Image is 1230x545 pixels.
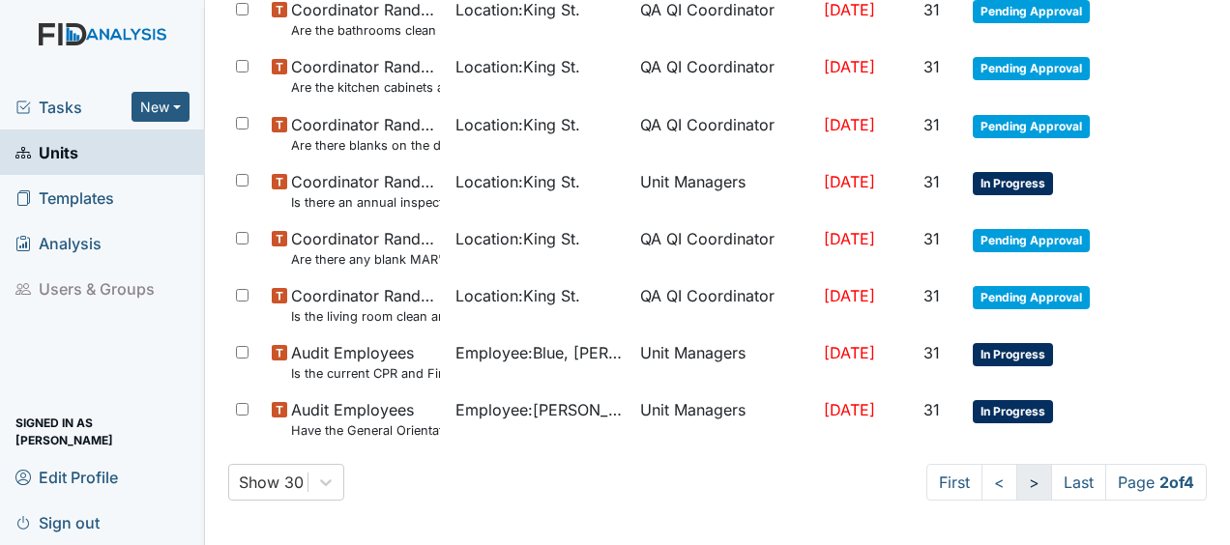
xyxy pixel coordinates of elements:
[923,343,940,362] span: 31
[824,286,875,305] span: [DATE]
[291,421,440,440] small: Have the General Orientation and ICF Orientation forms been completed?
[632,390,816,447] td: Unit Managers
[632,47,816,104] td: QA QI Coordinator
[973,343,1053,366] span: In Progress
[824,229,875,248] span: [DATE]
[973,400,1053,423] span: In Progress
[291,250,440,269] small: Are there any blank MAR"s
[455,284,580,307] span: Location : King St.
[15,507,100,537] span: Sign out
[291,307,440,326] small: Is the living room clean and in good repair?
[926,464,982,501] a: First
[455,398,624,421] span: Employee : [PERSON_NAME][GEOGRAPHIC_DATA], [GEOGRAPHIC_DATA]
[973,57,1090,80] span: Pending Approval
[455,55,580,78] span: Location : King St.
[926,464,1207,501] nav: task-pagination
[291,193,440,212] small: Is there an annual inspection of the Security and Fire alarm system on file?
[923,115,940,134] span: 31
[923,172,940,191] span: 31
[973,115,1090,138] span: Pending Approval
[1051,464,1106,501] a: Last
[15,416,190,446] span: Signed in as [PERSON_NAME]
[981,464,1017,501] a: <
[239,471,304,494] div: Show 30
[15,228,102,258] span: Analysis
[291,364,440,383] small: Is the current CPR and First Aid Training Certificate found in the file(2 years)?
[1159,473,1194,492] strong: 2 of 4
[291,21,440,40] small: Are the bathrooms clean and in good repair?
[923,229,940,248] span: 31
[15,96,132,119] a: Tasks
[973,229,1090,252] span: Pending Approval
[1016,464,1052,501] a: >
[923,57,940,76] span: 31
[15,183,114,213] span: Templates
[824,400,875,419] span: [DATE]
[291,398,440,440] span: Audit Employees Have the General Orientation and ICF Orientation forms been completed?
[632,162,816,219] td: Unit Managers
[973,286,1090,309] span: Pending Approval
[824,57,875,76] span: [DATE]
[824,343,875,362] span: [DATE]
[291,341,440,383] span: Audit Employees Is the current CPR and First Aid Training Certificate found in the file(2 years)?
[632,219,816,276] td: QA QI Coordinator
[632,333,816,390] td: Unit Managers
[291,170,440,212] span: Coordinator Random Is there an annual inspection of the Security and Fire alarm system on file?
[1105,464,1207,501] span: Page
[632,105,816,162] td: QA QI Coordinator
[455,113,580,136] span: Location : King St.
[824,172,875,191] span: [DATE]
[632,276,816,333] td: QA QI Coordinator
[291,55,440,97] span: Coordinator Random Are the kitchen cabinets and floors clean?
[291,113,440,155] span: Coordinator Random Are there blanks on the daily communication logs that have not been addressed ...
[291,78,440,97] small: Are the kitchen cabinets and floors clean?
[455,341,624,364] span: Employee : Blue, [PERSON_NAME]
[455,227,580,250] span: Location : King St.
[291,136,440,155] small: Are there blanks on the daily communication logs that have not been addressed by managers?
[15,462,118,492] span: Edit Profile
[291,227,440,269] span: Coordinator Random Are there any blank MAR"s
[923,400,940,419] span: 31
[923,286,940,305] span: 31
[15,137,78,167] span: Units
[824,115,875,134] span: [DATE]
[291,284,440,326] span: Coordinator Random Is the living room clean and in good repair?
[132,92,190,122] button: New
[973,172,1053,195] span: In Progress
[455,170,580,193] span: Location : King St.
